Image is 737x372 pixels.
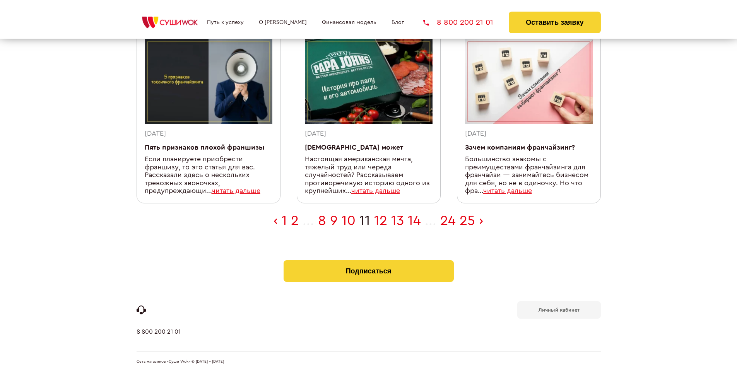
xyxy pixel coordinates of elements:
[137,360,224,364] span: Сеть магазинов «Суши Wok» © [DATE] - [DATE]
[408,214,421,228] a: 14
[465,144,575,151] a: Зачем компаниям франчайзинг?
[303,214,314,228] span: ...
[465,130,593,138] div: [DATE]
[374,214,387,228] a: 12
[322,19,376,26] a: Финансовая модель
[509,12,600,33] button: Оставить заявку
[517,301,601,319] a: Личный кабинет
[207,19,244,26] a: Путь к успеху
[305,130,433,138] div: [DATE]
[425,214,436,228] span: ...
[539,307,580,312] b: Личный кабинет
[212,188,260,194] a: читать дальше
[145,144,265,151] a: Пять признаков плохой франшизы
[259,19,307,26] a: О [PERSON_NAME]
[460,214,475,228] a: 25
[483,188,532,194] a: читать дальше
[330,214,338,228] a: 9
[391,214,404,228] a: 13
[282,214,287,228] a: 1
[359,214,370,228] span: 11
[465,155,593,195] div: Большинство знакомы с преимуществами франчайзинга для франчайзи — занимайтесь бизнесом для себя, ...
[145,155,272,195] div: Если планируете приобрести франшизу, то это статья для вас. Рассказали здесь о нескольких тревожн...
[423,19,493,26] a: 8 800 200 21 01
[342,214,356,228] a: 10
[318,214,326,228] a: 8
[479,214,483,228] a: Next »
[305,144,403,151] a: [DEMOGRAPHIC_DATA] может
[145,130,272,138] div: [DATE]
[440,214,456,228] a: 24
[437,19,493,26] span: 8 800 200 21 01
[392,19,404,26] a: Блог
[137,328,181,352] a: 8 800 200 21 01
[351,188,400,194] a: читать дальше
[305,155,433,195] div: Настоящая американская мечта, тяжелый труд или череда случайностей? Рассказываем противоречивую и...
[274,214,278,228] a: « Previous
[284,260,454,282] button: Подписаться
[291,214,299,228] a: 2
